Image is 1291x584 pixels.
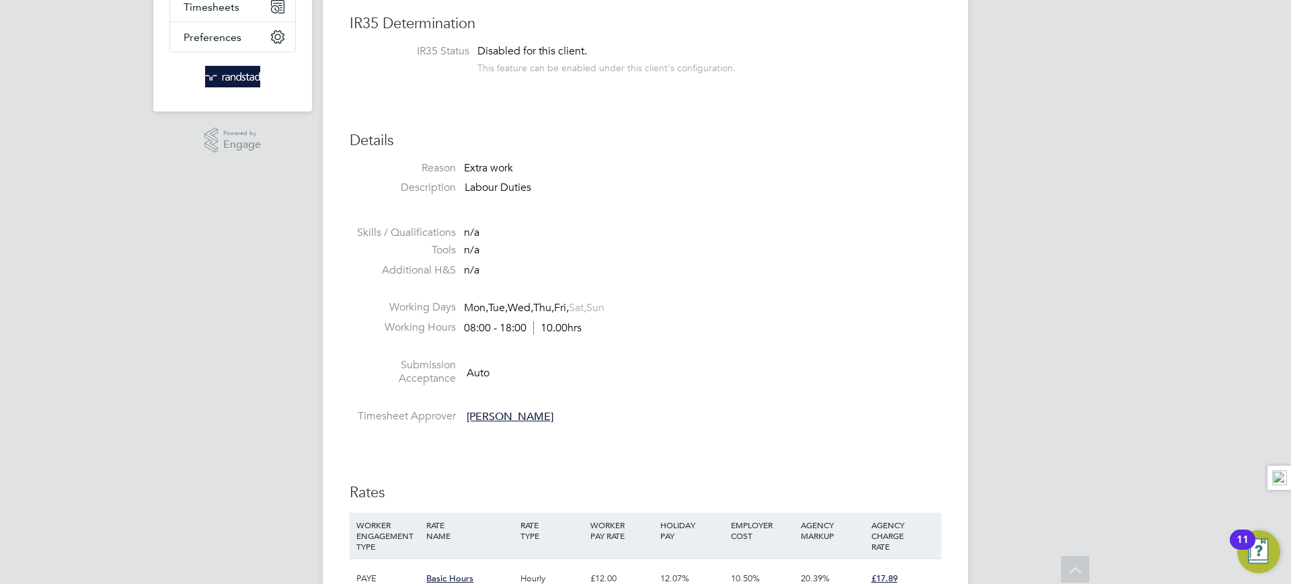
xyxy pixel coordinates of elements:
span: Extra work [464,161,513,175]
span: Auto [467,366,490,379]
span: 20.39% [801,573,830,584]
span: Tue, [488,301,508,315]
div: EMPLOYER COST [728,513,797,548]
span: £17.89 [871,573,898,584]
label: Additional H&S [350,263,456,278]
label: Timesheet Approver [350,409,456,423]
div: WORKER ENGAGEMENT TYPE [353,513,423,558]
button: Open Resource Center, 11 new notifications [1237,530,1280,573]
label: Skills / Qualifications [350,226,456,240]
span: Sat, [569,301,586,315]
span: Powered by [223,128,261,139]
span: 12.07% [660,573,689,584]
h3: Details [350,131,941,151]
label: Description [350,181,456,195]
span: Preferences [184,31,241,44]
label: Submission Acceptance [350,358,456,386]
div: AGENCY MARKUP [797,513,867,548]
span: Engage [223,139,261,151]
label: IR35 Status [363,44,469,58]
span: Basic Hours [426,573,473,584]
label: Reason [350,161,456,175]
label: Working Hours [350,321,456,335]
h3: Rates [350,483,941,503]
span: 10.50% [731,573,760,584]
label: Tools [350,243,456,257]
h3: IR35 Determination [350,14,941,34]
span: n/a [464,243,479,257]
div: 11 [1237,540,1249,557]
div: RATE NAME [423,513,516,548]
button: Preferences [170,22,295,52]
div: HOLIDAY PAY [657,513,727,548]
img: randstad-logo-retina.png [205,66,261,87]
label: Working Days [350,300,456,315]
div: 08:00 - 18:00 [464,321,582,335]
span: 10.00hrs [533,321,582,335]
a: Powered byEngage [204,128,262,153]
span: Mon, [464,301,488,315]
span: Fri, [554,301,569,315]
span: n/a [464,263,479,277]
span: Thu, [533,301,554,315]
p: Labour Duties [465,181,941,195]
div: AGENCY CHARGE RATE [868,513,938,558]
span: Disabled for this client. [477,44,587,58]
span: Sun [586,301,604,315]
span: Timesheets [184,1,239,13]
span: Wed, [508,301,533,315]
div: This feature can be enabled under this client's configuration. [477,58,736,74]
span: n/a [464,226,479,239]
div: RATE TYPE [517,513,587,548]
a: Go to home page [169,66,296,87]
span: [PERSON_NAME] [467,410,553,423]
div: WORKER PAY RATE [587,513,657,548]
